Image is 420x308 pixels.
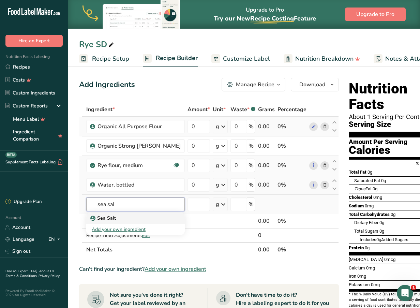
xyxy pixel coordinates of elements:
[367,170,372,175] span: 0g
[97,142,181,150] div: Organic Strong [PERSON_NAME]
[365,203,374,208] span: 0mg
[214,14,316,23] span: Try our New Feature
[354,178,380,183] span: Saturated Fat
[349,195,372,200] span: Cholesterol
[349,170,366,175] span: Total Fat
[371,282,380,287] span: 0mg
[86,212,185,224] a: Sea Salt
[92,226,179,233] div: Add your own ingredient
[79,79,135,90] div: Add Ingredients
[223,54,270,63] span: Customize Label
[145,265,206,273] span: Add your own ingredient
[258,231,275,239] div: 0
[79,38,115,50] div: Rye SD
[143,50,198,67] a: Recipe Builder
[349,145,407,155] div: Calories
[379,220,384,225] span: 0g
[86,105,115,114] span: Ingredient
[379,229,384,234] span: 0g
[349,274,356,279] span: Iron
[373,195,382,200] span: 0mg
[258,105,275,114] span: Grams
[5,269,54,278] a: About Us .
[354,220,378,225] span: Dietary Fiber
[277,122,306,131] div: 0%
[349,120,391,129] span: Serving Size
[211,51,270,67] a: Customize Label
[291,78,339,91] button: Download
[86,197,185,211] input: Add Ingredient
[216,161,219,170] div: g
[354,229,378,234] span: Total Sugars
[349,245,364,250] span: Protein
[5,152,17,158] div: BETA
[277,217,306,225] div: 0%
[277,142,306,150] div: 0%
[92,215,116,222] p: Sea Salt
[373,186,377,191] span: 0g
[295,54,354,63] span: Nutrition Breakdown
[258,122,275,131] div: 0.00
[216,142,219,150] div: g
[357,274,366,279] span: 0mg
[5,289,63,297] div: Powered By FoodLabelMaker © 2025 All Rights Reserved
[354,186,365,191] i: Trans
[345,8,406,21] button: Upgrade to Pro
[354,186,372,191] span: Fat
[277,181,306,189] div: 0%
[276,242,308,256] th: 0%
[309,161,318,170] a: i
[97,161,172,170] div: Rye flour, medium
[277,105,306,114] span: Percentage
[216,200,219,208] div: g
[397,285,413,301] iframe: Intercom live chat
[79,265,339,273] div: Can't find your ingredient?
[365,245,370,250] span: 0g
[349,265,365,270] span: Calcium
[5,233,34,245] a: Language
[216,181,219,189] div: g
[5,102,48,109] div: Custom Reports
[6,274,39,278] a: Terms & Conditions .
[222,78,285,91] button: Manage Recipe
[349,212,390,217] span: Total Carbohydrates
[187,105,210,114] span: Amount
[85,242,257,256] th: Net Totals
[411,285,416,290] span: 1
[258,217,275,225] div: 0.00
[216,122,219,131] div: g
[86,232,185,239] div: Recipe Yield Adjustments
[349,257,383,262] span: [MEDICAL_DATA]
[86,224,185,235] div: Add your own ingredient
[236,291,329,307] div: Don't have time to do it? Hire a labeling expert to do it for you
[39,274,60,278] a: Privacy Policy
[142,232,150,239] span: Edit
[79,51,129,67] a: Recipe Setup
[309,181,318,189] a: i
[366,265,375,270] span: 0mg
[48,235,63,244] div: EN
[284,51,360,67] a: Nutrition Breakdown
[97,122,181,131] div: Organic All Purpose Flour
[5,269,30,274] a: Hire an Expert .
[31,269,39,274] a: FAQ .
[349,203,364,208] span: Sodium
[5,199,42,205] div: Upgrade Plan
[258,181,275,189] div: 0.00
[277,161,306,170] div: 0%
[349,282,370,287] span: Potassium
[213,105,226,114] span: Unit
[360,237,408,242] span: Includes Added Sugars
[250,14,294,23] span: Recipe Costing
[5,35,63,47] button: Hire an Expert
[156,54,198,63] span: Recipe Builder
[349,139,407,145] div: Amount Per Serving
[97,181,181,189] div: Water, bottled
[214,0,316,29] div: Upgrade to Pro
[230,105,255,114] div: Waste
[236,80,274,89] div: Manage Recipe
[356,10,394,18] span: Upgrade to Pro
[299,80,325,89] span: Download
[258,142,275,150] div: 0.00
[384,257,395,262] span: 0mcg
